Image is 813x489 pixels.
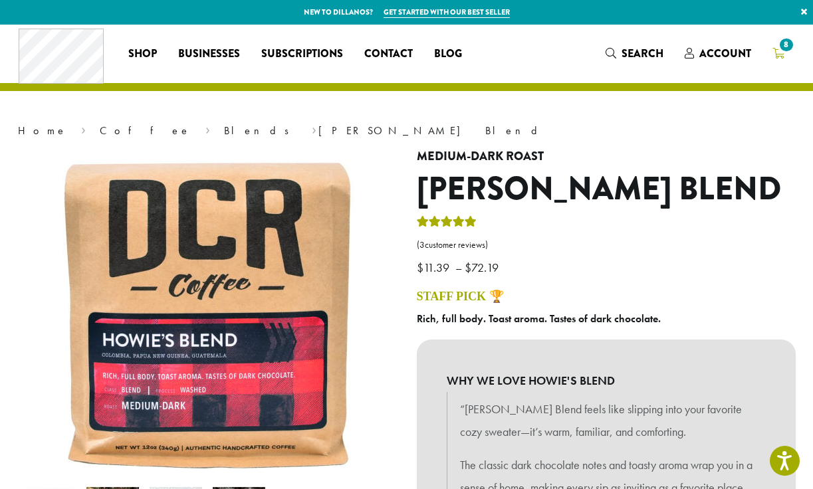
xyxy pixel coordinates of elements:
[699,46,751,61] span: Account
[417,170,796,209] h1: [PERSON_NAME] Blend
[100,124,191,138] a: Coffee
[622,46,663,61] span: Search
[18,124,67,138] a: Home
[777,36,795,54] span: 8
[384,7,510,18] a: Get started with our best seller
[364,46,413,62] span: Contact
[465,260,502,275] bdi: 72.19
[18,123,796,139] nav: Breadcrumb
[417,312,661,326] b: Rich, full body. Toast aroma. Tastes of dark chocolate.
[417,149,796,164] h4: Medium-Dark Roast
[81,118,86,139] span: ›
[419,239,425,250] span: 3
[465,260,471,275] span: $
[595,43,674,64] a: Search
[312,118,316,139] span: ›
[118,43,168,64] a: Shop
[447,369,766,392] b: WHY WE LOVE HOWIE'S BLEND
[261,46,343,62] span: Subscriptions
[417,290,504,303] a: STAFF PICK 🏆
[417,260,423,275] span: $
[417,239,796,252] a: (3customer reviews)
[417,260,453,275] bdi: 11.39
[128,46,157,62] span: Shop
[455,260,462,275] span: –
[460,398,753,443] p: “[PERSON_NAME] Blend feels like slipping into your favorite cozy sweater—it’s warm, familiar, and...
[417,214,477,234] div: Rated 4.67 out of 5
[434,46,462,62] span: Blog
[178,46,240,62] span: Businesses
[224,124,298,138] a: Blends
[205,118,210,139] span: ›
